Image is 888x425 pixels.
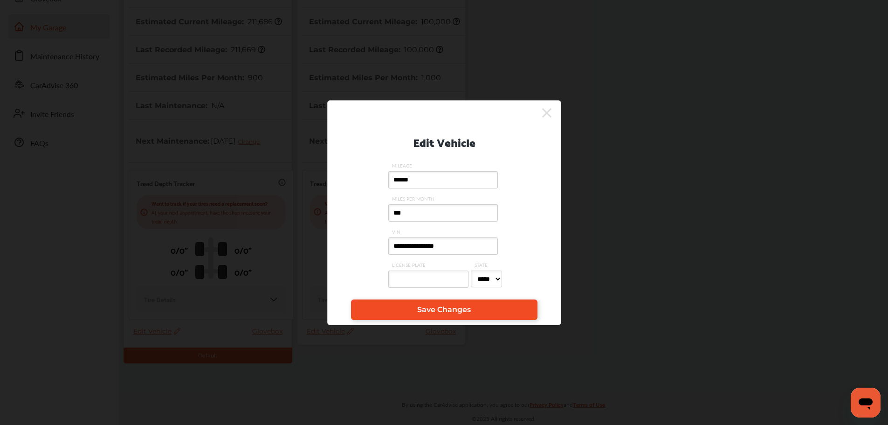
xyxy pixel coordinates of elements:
span: MILEAGE [388,162,500,169]
iframe: Button to launch messaging window [851,388,881,418]
input: MILES PER MONTH [388,204,498,222]
span: LICENSE PLATE [388,262,471,268]
a: Save Changes [351,300,537,320]
span: STATE [471,262,504,268]
span: Save Changes [417,305,471,314]
input: VIN [388,237,498,255]
span: MILES PER MONTH [388,195,500,202]
p: Edit Vehicle [413,132,475,151]
select: STATE [471,271,502,287]
span: VIN [388,229,500,235]
input: MILEAGE [388,171,498,188]
input: LICENSE PLATE [388,271,468,288]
